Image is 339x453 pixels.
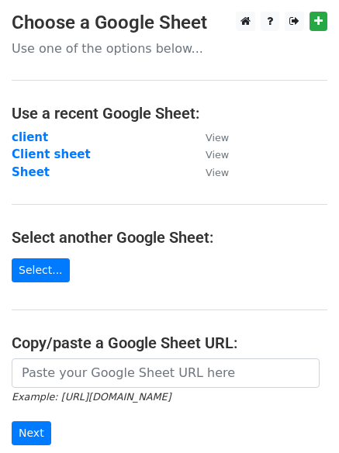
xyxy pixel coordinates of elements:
[12,165,50,179] a: Sheet
[12,228,327,247] h4: Select another Google Sheet:
[190,130,229,144] a: View
[12,12,327,34] h3: Choose a Google Sheet
[190,147,229,161] a: View
[12,421,51,445] input: Next
[206,167,229,178] small: View
[12,391,171,403] small: Example: [URL][DOMAIN_NAME]
[12,358,320,388] input: Paste your Google Sheet URL here
[12,147,91,161] a: Client sheet
[12,40,327,57] p: Use one of the options below...
[12,334,327,352] h4: Copy/paste a Google Sheet URL:
[12,130,48,144] a: client
[206,149,229,161] small: View
[12,104,327,123] h4: Use a recent Google Sheet:
[12,258,70,282] a: Select...
[190,165,229,179] a: View
[206,132,229,144] small: View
